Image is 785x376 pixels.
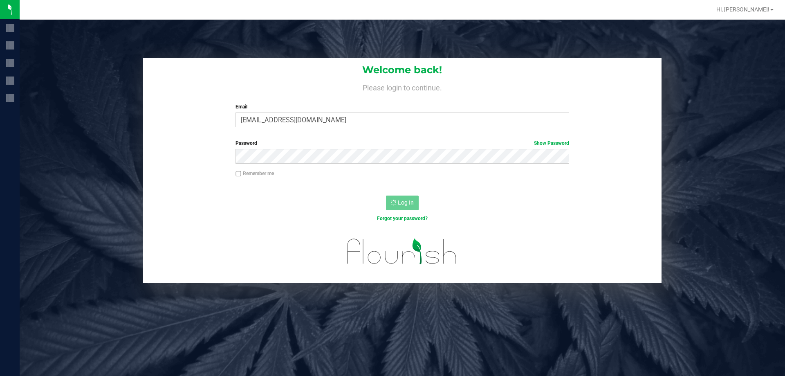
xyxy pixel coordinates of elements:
[235,140,257,146] span: Password
[143,82,662,92] h4: Please login to continue.
[235,171,241,177] input: Remember me
[377,216,428,221] a: Forgot your password?
[534,140,569,146] a: Show Password
[235,103,569,110] label: Email
[386,196,419,210] button: Log In
[398,199,414,206] span: Log In
[337,231,467,272] img: flourish_logo.svg
[235,170,274,177] label: Remember me
[143,65,662,75] h1: Welcome back!
[716,6,769,13] span: Hi, [PERSON_NAME]!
